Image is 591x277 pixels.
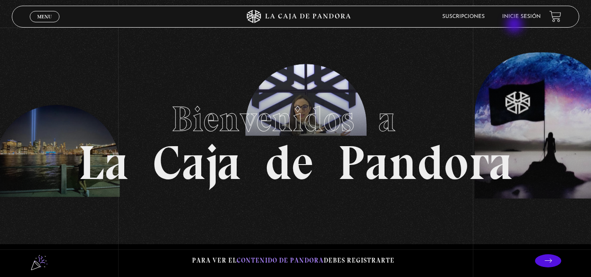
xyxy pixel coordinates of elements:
span: Menu [37,14,52,19]
a: Suscripciones [442,14,485,19]
h1: La Caja de Pandora [78,91,513,187]
span: contenido de Pandora [237,256,324,264]
span: Cerrar [34,21,55,27]
p: Para ver el debes registrarte [192,255,395,266]
span: Bienvenidos a [171,98,420,140]
a: Inicie sesión [502,14,541,19]
a: View your shopping cart [549,11,561,22]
